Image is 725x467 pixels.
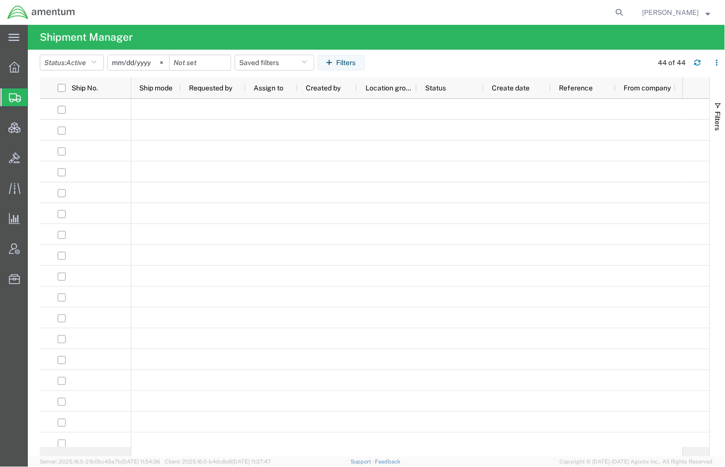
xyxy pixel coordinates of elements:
input: Not set [108,55,169,70]
span: From company [624,84,671,92]
span: Ship No. [72,84,98,92]
span: Ship mode [139,84,173,92]
span: Server: 2025.16.0-21b0bc45e7b [40,459,160,465]
span: Copyright © [DATE]-[DATE] Agistix Inc., All Rights Reserved [560,458,713,466]
input: Not set [170,55,231,70]
button: Status:Active [40,55,104,71]
span: Reference [559,84,593,92]
span: Created by [306,84,341,92]
span: [DATE] 11:54:36 [121,459,160,465]
span: Filters [714,111,722,131]
span: Jason Champagne [642,7,699,18]
span: Status [425,84,446,92]
a: Feedback [375,459,401,465]
span: Assign to [254,84,283,92]
span: Requested by [189,84,232,92]
span: Active [66,59,86,67]
button: Filters [318,55,365,71]
span: Location group [365,84,413,92]
div: 44 of 44 [658,58,686,68]
span: Client: 2025.16.0-b4dc8a9 [165,459,271,465]
h4: Shipment Manager [40,25,133,50]
button: [PERSON_NAME] [642,6,711,18]
span: [DATE] 11:37:47 [232,459,271,465]
button: Saved filters [235,55,314,71]
span: Create date [492,84,530,92]
img: logo [7,5,76,20]
a: Support [351,459,375,465]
